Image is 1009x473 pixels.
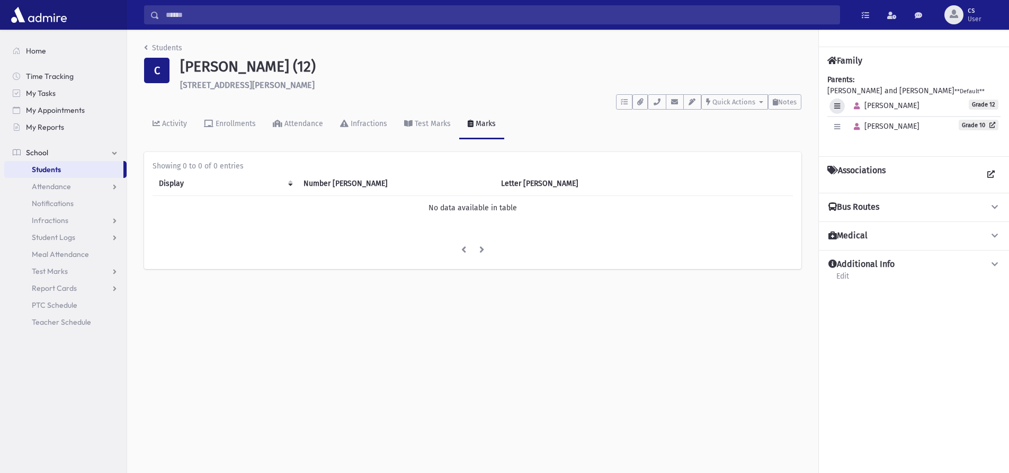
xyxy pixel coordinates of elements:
a: My Appointments [4,102,127,119]
span: [PERSON_NAME] [849,101,919,110]
h4: Associations [827,165,886,184]
b: Parents: [827,75,854,84]
a: Edit [836,270,850,289]
span: Grade 12 [969,100,998,110]
a: Notifications [4,195,127,212]
span: Notifications [32,199,74,208]
a: Teacher Schedule [4,314,127,331]
a: Marks [459,110,504,139]
th: Letter Mark [495,172,666,196]
div: Infractions [349,119,387,128]
div: Enrollments [213,119,256,128]
div: Test Marks [413,119,451,128]
a: Test Marks [396,110,459,139]
h4: Additional Info [828,259,895,270]
a: Student Logs [4,229,127,246]
button: Notes [768,94,801,110]
input: Search [159,5,840,24]
span: My Tasks [26,88,56,98]
a: Infractions [332,110,396,139]
div: C [144,58,169,83]
span: My Reports [26,122,64,132]
h4: Medical [828,230,868,242]
a: Attendance [4,178,127,195]
span: Time Tracking [26,72,74,81]
a: My Reports [4,119,127,136]
div: Showing 0 to 0 of 0 entries [153,160,793,172]
span: Meal Attendance [32,249,89,259]
div: Activity [160,119,187,128]
nav: breadcrumb [144,42,182,58]
span: Home [26,46,46,56]
a: Infractions [4,212,127,229]
a: Students [4,161,123,178]
a: Attendance [264,110,332,139]
span: Notes [778,98,797,106]
h6: [STREET_ADDRESS][PERSON_NAME] [180,80,801,90]
a: View all Associations [981,165,1001,184]
th: Number Mark [297,172,495,196]
div: [PERSON_NAME] and [PERSON_NAME] [827,74,1001,148]
button: Additional Info [827,259,1001,270]
span: Infractions [32,216,68,225]
a: Time Tracking [4,68,127,85]
span: cs [968,6,981,15]
span: User [968,15,981,23]
span: Student Logs [32,233,75,242]
button: Quick Actions [701,94,768,110]
a: School [4,144,127,161]
div: Marks [474,119,496,128]
a: Home [4,42,127,59]
a: Test Marks [4,263,127,280]
span: [PERSON_NAME] [849,122,919,131]
button: Medical [827,230,1001,242]
h4: Family [827,56,862,66]
div: Attendance [282,119,323,128]
span: Attendance [32,182,71,191]
span: School [26,148,48,157]
td: No data available in table [153,195,793,220]
span: PTC Schedule [32,300,77,310]
a: Activity [144,110,195,139]
span: Teacher Schedule [32,317,91,327]
th: Display [153,172,297,196]
a: PTC Schedule [4,297,127,314]
a: Grade 10 [959,120,998,130]
span: Report Cards [32,283,77,293]
span: Quick Actions [712,98,755,106]
a: Report Cards [4,280,127,297]
button: Bus Routes [827,202,1001,213]
h4: Bus Routes [828,202,879,213]
h1: [PERSON_NAME] (12) [180,58,801,76]
a: My Tasks [4,85,127,102]
img: AdmirePro [8,4,69,25]
span: Test Marks [32,266,68,276]
a: Enrollments [195,110,264,139]
a: Meal Attendance [4,246,127,263]
span: My Appointments [26,105,85,115]
span: Students [32,165,61,174]
a: Students [144,43,182,52]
